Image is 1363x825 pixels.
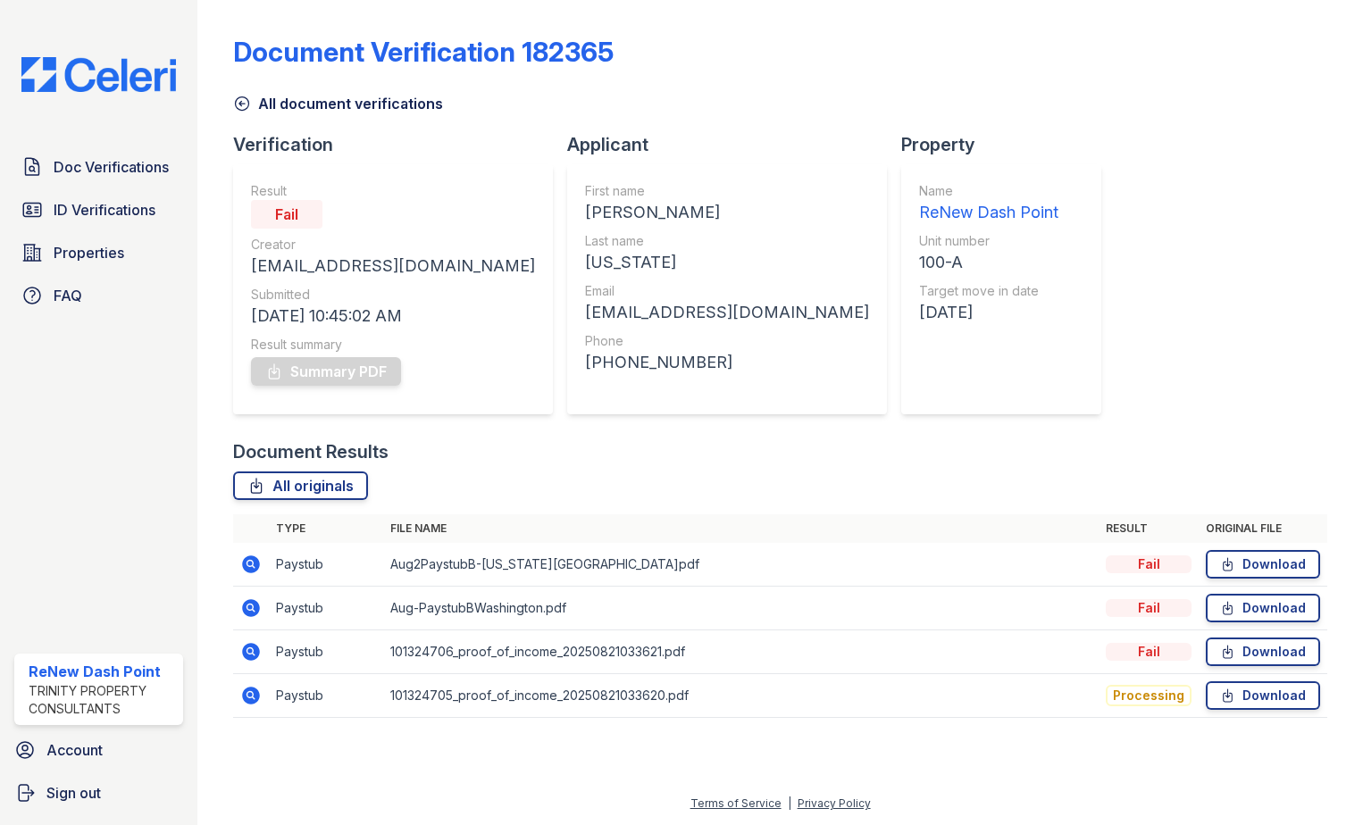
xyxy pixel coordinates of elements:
[1199,514,1327,543] th: Original file
[1106,643,1192,661] div: Fail
[690,796,782,810] a: Terms of Service
[919,300,1058,325] div: [DATE]
[14,235,183,271] a: Properties
[14,278,183,313] a: FAQ
[7,775,190,811] a: Sign out
[585,282,869,300] div: Email
[383,587,1099,630] td: Aug-PaystubBWashington.pdf
[251,336,535,354] div: Result summary
[798,796,871,810] a: Privacy Policy
[251,200,322,229] div: Fail
[919,232,1058,250] div: Unit number
[269,630,383,674] td: Paystub
[919,282,1058,300] div: Target move in date
[269,543,383,587] td: Paystub
[7,57,190,92] img: CE_Logo_Blue-a8612792a0a2168367f1c8372b55b34899dd931a85d93a1a3d3e32e68fde9ad4.png
[1106,599,1192,617] div: Fail
[251,254,535,279] div: [EMAIL_ADDRESS][DOMAIN_NAME]
[383,514,1099,543] th: File name
[1206,681,1320,710] a: Download
[54,285,82,306] span: FAQ
[1206,550,1320,579] a: Download
[269,587,383,630] td: Paystub
[383,543,1099,587] td: Aug2PaystubB-[US_STATE][GEOGRAPHIC_DATA]pdf
[233,439,389,464] div: Document Results
[251,286,535,304] div: Submitted
[29,661,176,682] div: ReNew Dash Point
[233,471,368,500] a: All originals
[585,332,869,350] div: Phone
[251,304,535,329] div: [DATE] 10:45:02 AM
[269,514,383,543] th: Type
[585,300,869,325] div: [EMAIL_ADDRESS][DOMAIN_NAME]
[1106,555,1192,573] div: Fail
[567,132,901,157] div: Applicant
[585,200,869,225] div: [PERSON_NAME]
[269,674,383,718] td: Paystub
[585,350,869,375] div: [PHONE_NUMBER]
[919,200,1058,225] div: ReNew Dash Point
[919,182,1058,225] a: Name ReNew Dash Point
[14,149,183,185] a: Doc Verifications
[919,250,1058,275] div: 100-A
[233,36,614,68] div: Document Verification 182365
[1099,514,1199,543] th: Result
[1206,594,1320,622] a: Download
[585,232,869,250] div: Last name
[14,192,183,228] a: ID Verifications
[46,782,101,804] span: Sign out
[7,732,190,768] a: Account
[383,674,1099,718] td: 101324705_proof_of_income_20250821033620.pdf
[233,93,443,114] a: All document verifications
[585,250,869,275] div: [US_STATE]
[1106,685,1192,706] div: Processing
[251,236,535,254] div: Creator
[251,182,535,200] div: Result
[54,199,155,221] span: ID Verifications
[383,630,1099,674] td: 101324706_proof_of_income_20250821033621.pdf
[54,156,169,178] span: Doc Verifications
[919,182,1058,200] div: Name
[54,242,124,263] span: Properties
[46,739,103,761] span: Account
[901,132,1116,157] div: Property
[233,132,567,157] div: Verification
[585,182,869,200] div: First name
[29,682,176,718] div: Trinity Property Consultants
[788,796,791,810] div: |
[1206,637,1320,666] a: Download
